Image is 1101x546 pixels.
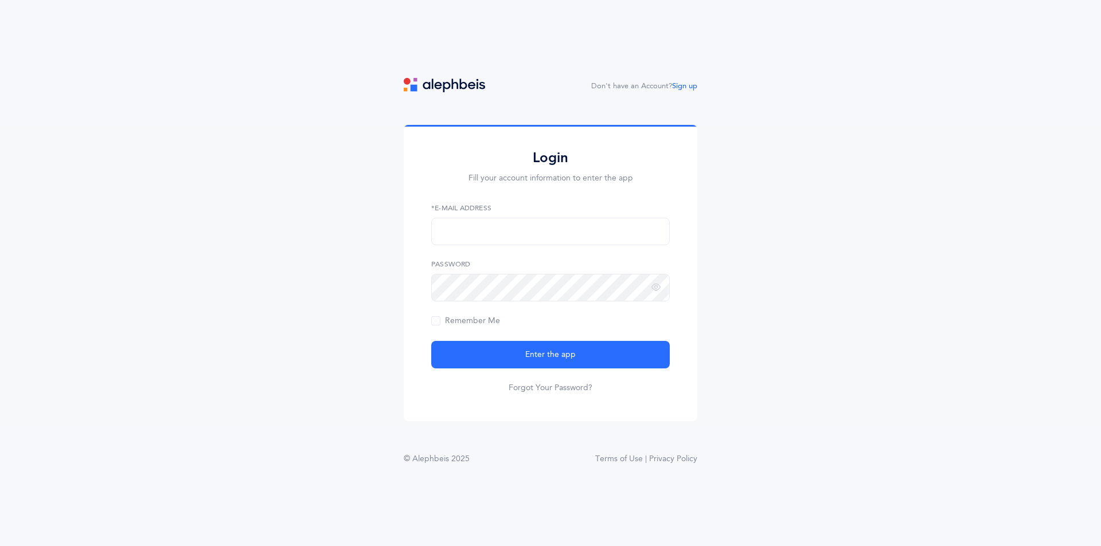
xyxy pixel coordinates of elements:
[431,316,500,325] span: Remember Me
[431,149,670,167] h2: Login
[431,203,670,213] label: *E-Mail Address
[509,382,592,394] a: Forgot Your Password?
[672,82,697,90] a: Sign up
[525,349,576,361] span: Enter the app
[404,453,470,465] div: © Alephbeis 2025
[595,453,697,465] a: Terms of Use | Privacy Policy
[431,341,670,368] button: Enter the app
[404,78,485,92] img: logo.svg
[591,81,697,92] div: Don't have an Account?
[1044,489,1087,532] iframe: Drift Widget Chat Controller
[431,172,670,184] p: Fill your account information to enter the app
[431,259,670,269] label: Password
